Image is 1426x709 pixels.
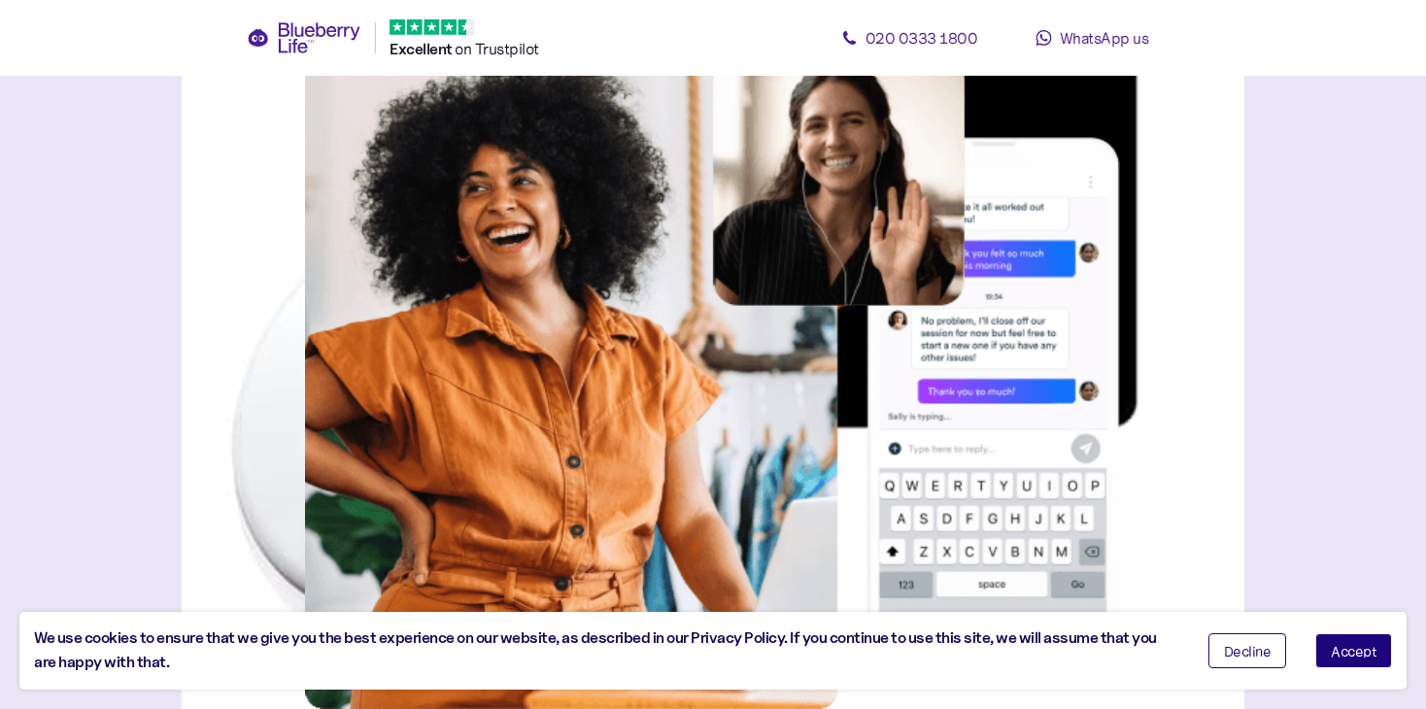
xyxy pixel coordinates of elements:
[822,18,997,57] a: 020 0333 1800
[1004,18,1179,57] a: WhatsApp us
[1331,644,1376,658] span: Accept
[34,626,1179,675] div: We use cookies to ensure that we give you the best experience on our website, as described in our...
[455,39,539,58] span: on Trustpilot
[1315,633,1392,668] button: Accept cookies
[1224,644,1272,658] span: Decline
[390,40,455,58] span: Excellent ️
[1208,633,1287,668] button: Decline cookies
[1060,28,1149,48] span: WhatsApp us
[866,28,978,48] span: 020 0333 1800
